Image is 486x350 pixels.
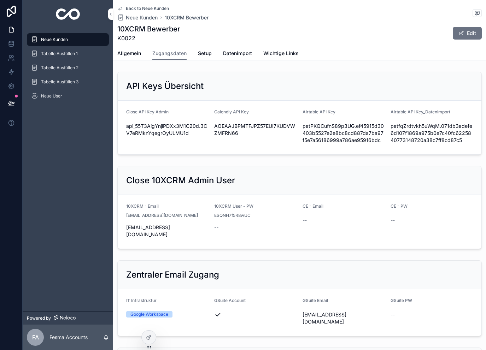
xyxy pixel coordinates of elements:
button: Edit [453,27,482,40]
span: ESQNH7f5R8wUC [214,213,251,218]
span: Back to Neue Kunden [126,6,169,11]
span: Tabelle Ausfüllen 2 [41,65,78,71]
p: Fesma Accounts [49,334,88,341]
span: patPKQCufnS89p3UG.ef45915d30403b5527e2e8bc8cd887da7ba97f5e7a56186999a786ae95916bdc [303,123,385,144]
span: patfqZrdtvkh5uWqM.071db3adefe6d107f1869a975b0e7c40fc6225840773148720a38c7ff8cd87c5 [391,123,473,144]
a: Tabelle Ausfüllen 2 [27,61,109,74]
span: Datenimport [223,50,252,57]
span: AOEAAJBPMTFJPZ57EUI7KUDVWZMFRN66 [214,123,297,137]
div: scrollable content [23,28,113,112]
span: Airtable API Key_Datenimport [391,109,450,114]
span: Setup [198,50,212,57]
span: CE - PW [391,203,408,209]
a: Datenimport [223,47,252,61]
a: Tabelle Ausfüllen 1 [27,47,109,60]
a: Neue Kunden [27,33,109,46]
a: 10XCRM Bewerber [165,14,209,21]
span: Zugangsdaten [152,50,187,57]
span: [EMAIL_ADDRESS][DOMAIN_NAME] [126,224,209,238]
a: Wichtige Links [263,47,299,61]
a: Neue Kunden [117,14,158,21]
span: api_55T3AigYnjlPDXx3M1C20d.3CV7eRMknYqegrOyULMU1d [126,123,209,137]
span: IT Infrastruktur [126,298,157,303]
span: -- [214,224,218,231]
h2: Zentraler Email Zugang [126,269,219,280]
span: GSuite Email [303,298,328,303]
h2: Close 10XCRM Admin User [126,175,235,186]
span: -- [391,217,395,224]
span: Calendly API Key [214,109,249,114]
span: Neue User [41,93,62,99]
span: Neue Kunden [126,14,158,21]
span: CE - Email [303,203,323,209]
a: Powered by [23,312,113,325]
a: Neue User [27,90,109,102]
a: Back to Neue Kunden [117,6,169,11]
span: Neue Kunden [41,37,68,42]
a: Tabelle Ausfüllen 3 [27,76,109,88]
img: App logo [56,8,80,20]
span: Tabelle Ausfüllen 3 [41,79,78,85]
span: GSuite PW [391,298,412,303]
div: Google Workspace [130,311,168,318]
span: K0022 [117,34,180,42]
a: Zugangsdaten [152,47,187,60]
h2: API Keys Übersicht [126,81,204,92]
span: -- [303,217,307,224]
span: Tabelle Ausfüllen 1 [41,51,78,57]
span: -- [391,311,395,318]
span: Airtable API Key [303,109,335,114]
h1: 10XCRM Bewerber [117,24,180,34]
span: GSuite Account [214,298,246,303]
a: Setup [198,47,212,61]
span: [EMAIL_ADDRESS][DOMAIN_NAME] [126,213,198,218]
span: FA [32,333,39,342]
a: Allgemein [117,47,141,61]
span: 10XCRM User - PW [214,203,253,209]
span: Wichtige Links [263,50,299,57]
span: Close API Key Admin [126,109,169,114]
span: [EMAIL_ADDRESS][DOMAIN_NAME] [303,311,385,325]
span: Powered by [27,315,51,321]
span: Allgemein [117,50,141,57]
span: 10XCRM - Email [126,203,159,209]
